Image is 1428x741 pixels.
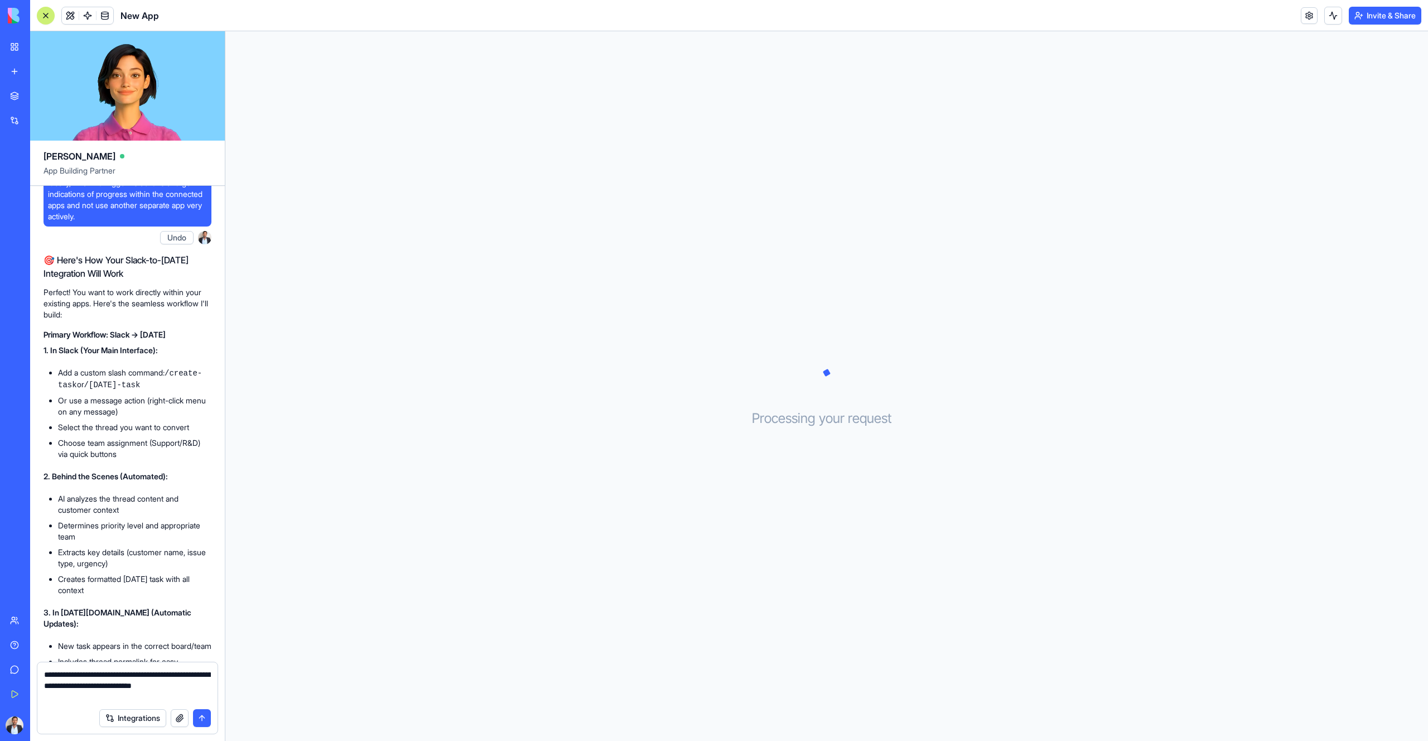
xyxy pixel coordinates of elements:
[44,345,158,355] strong: 1. In Slack (Your Main Interface):
[58,656,211,679] li: Includes thread permalink for easy reference
[44,471,168,481] strong: 2. Behind the Scenes (Automated):
[58,493,211,516] li: AI analyzes the thread content and customer context
[58,520,211,542] li: Determines priority level and appropriate team
[44,165,211,185] span: App Building Partner
[44,608,191,628] strong: 3. In [DATE][DOMAIN_NAME] (Automatic Updates):
[58,422,211,433] li: Select the thread you want to convert
[58,574,211,596] li: Creates formatted [DATE] task with all context
[44,287,211,320] p: Perfect! You want to work directly within your existing apps. Here's the seamless workflow I'll b...
[84,381,141,389] code: /[DATE]-task
[1349,7,1421,25] button: Invite & Share
[44,150,115,163] span: [PERSON_NAME]
[99,709,166,727] button: Integrations
[752,410,902,427] h3: Processing your request
[198,231,211,244] img: ACg8ocKs6QvFS2K1sRk7fBAxRko1c3Aw1Q2B3gxXbS3vZdgCKTT9Lvg=s96-c
[120,9,159,22] span: New App
[44,253,211,280] h2: 🎯 Here's How Your Slack-to-[DATE] Integration Will Work
[48,166,207,222] span: Show me how the app is going to function. Ideally, I want to trigger its actions and get indicati...
[58,395,211,417] li: Or use a message action (right-click menu on any message)
[58,437,211,460] li: Choose team assignment (Support/R&D) via quick buttons
[58,547,211,569] li: Extracts key details (customer name, issue type, urgency)
[8,8,77,23] img: logo
[58,367,211,391] li: Add a custom slash command: or
[6,716,23,734] img: ACg8ocKs6QvFS2K1sRk7fBAxRko1c3Aw1Q2B3gxXbS3vZdgCKTT9Lvg=s96-c
[58,641,211,652] li: New task appears in the correct board/team
[44,330,166,339] strong: Primary Workflow: Slack → [DATE]
[160,231,194,244] button: Undo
